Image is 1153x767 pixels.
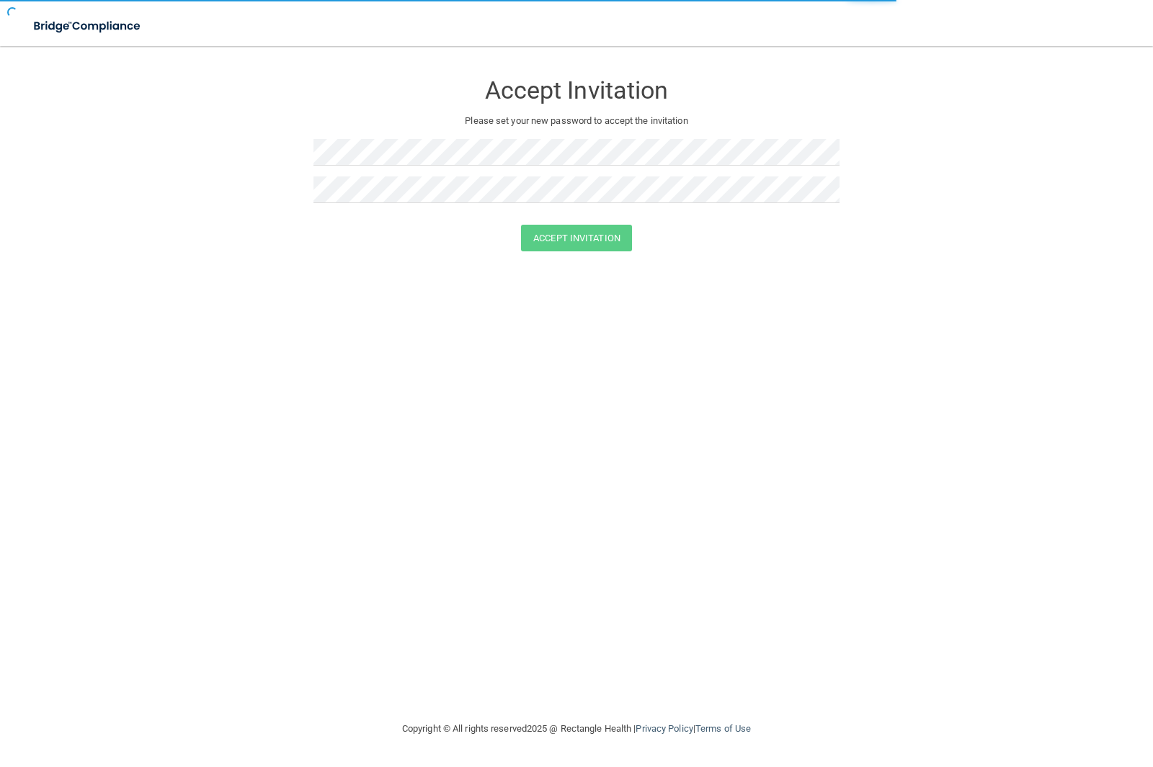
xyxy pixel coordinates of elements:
a: Privacy Policy [636,723,693,734]
a: Terms of Use [695,723,751,734]
h3: Accept Invitation [313,77,840,104]
p: Please set your new password to accept the invitation [324,112,829,130]
button: Accept Invitation [521,225,632,251]
div: Copyright © All rights reserved 2025 @ Rectangle Health | | [313,706,840,752]
img: bridge_compliance_login_screen.278c3ca4.svg [22,12,154,41]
